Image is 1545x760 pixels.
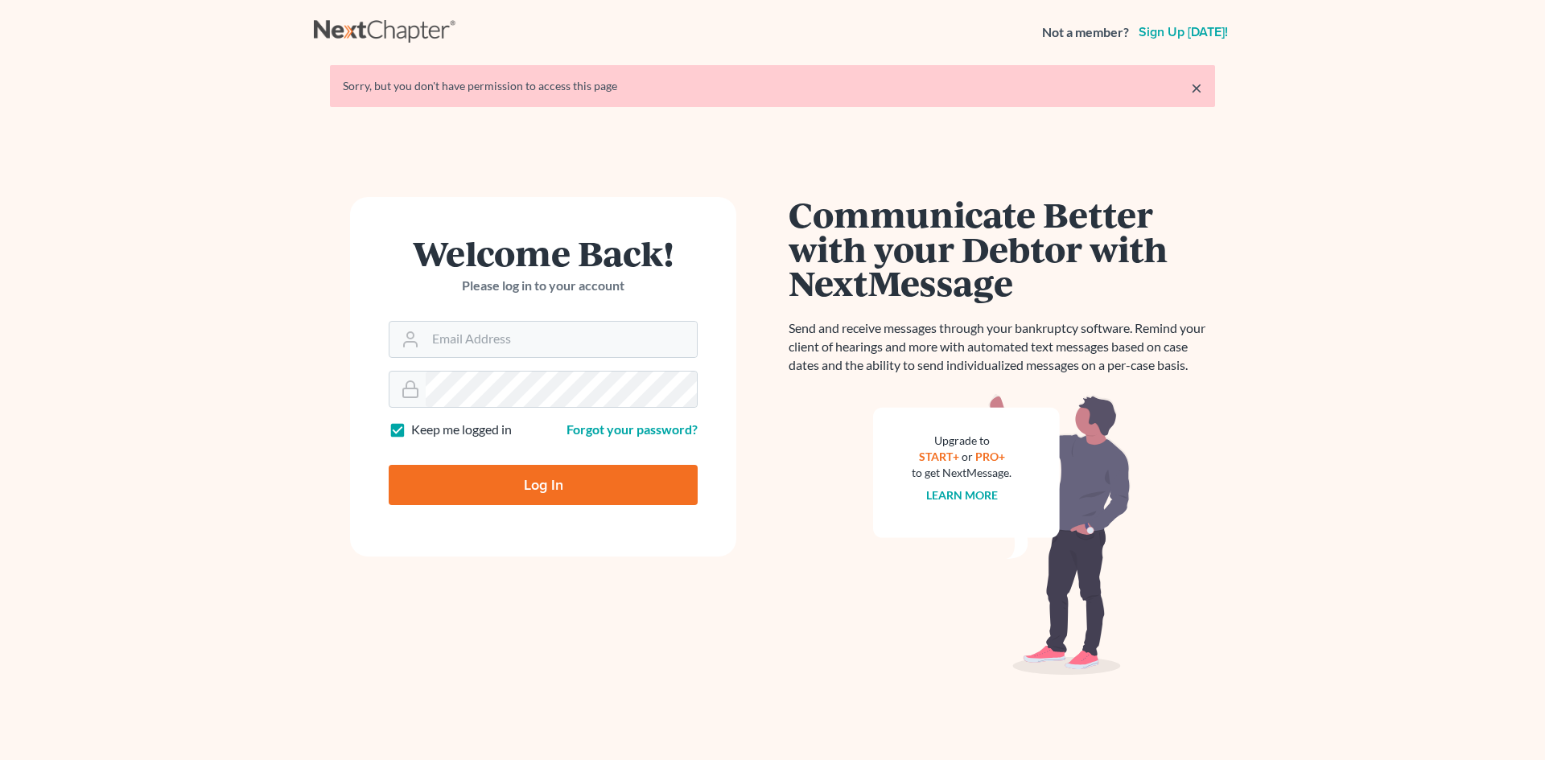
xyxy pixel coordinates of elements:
h1: Welcome Back! [389,236,698,270]
input: Email Address [426,322,697,357]
div: Upgrade to [912,433,1011,449]
a: × [1191,78,1202,97]
p: Please log in to your account [389,277,698,295]
a: Sign up [DATE]! [1135,26,1231,39]
a: Learn more [926,488,998,502]
div: Sorry, but you don't have permission to access this page [343,78,1202,94]
a: START+ [919,450,959,463]
strong: Not a member? [1042,23,1129,42]
a: PRO+ [975,450,1005,463]
h1: Communicate Better with your Debtor with NextMessage [789,197,1215,300]
a: Forgot your password? [566,421,698,437]
div: to get NextMessage. [912,465,1011,481]
label: Keep me logged in [411,421,512,439]
span: or [962,450,973,463]
input: Log In [389,465,698,505]
p: Send and receive messages through your bankruptcy software. Remind your client of hearings and mo... [789,319,1215,375]
img: nextmessage_bg-59042aed3d76b12b5cd301f8e5b87938c9018125f34e5fa2b7a6b67550977c72.svg [873,394,1131,676]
